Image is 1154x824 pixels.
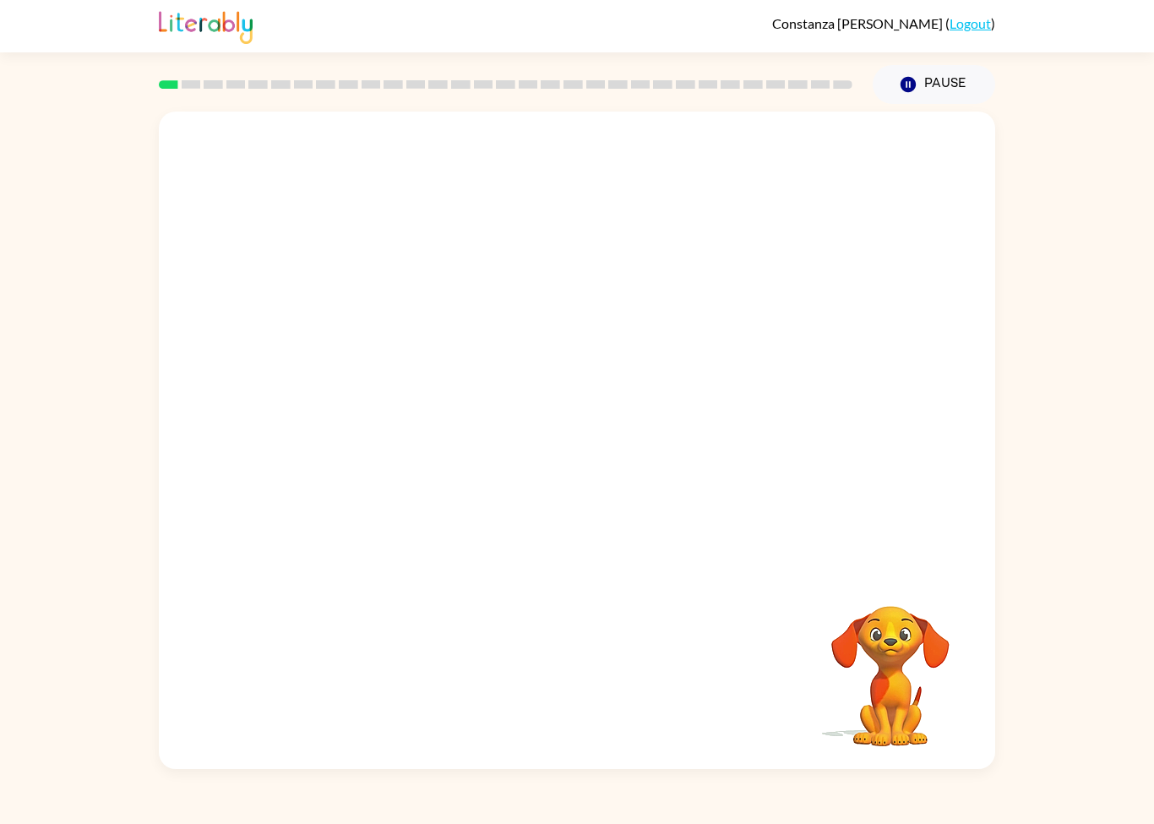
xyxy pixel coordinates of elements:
div: ( ) [772,15,995,31]
img: Literably [159,7,253,44]
video: Your browser must support playing .mp4 files to use Literably. Please try using another browser. [806,580,975,749]
a: Logout [950,15,991,31]
button: Pause [873,65,995,104]
span: Constanza [PERSON_NAME] [772,15,945,31]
